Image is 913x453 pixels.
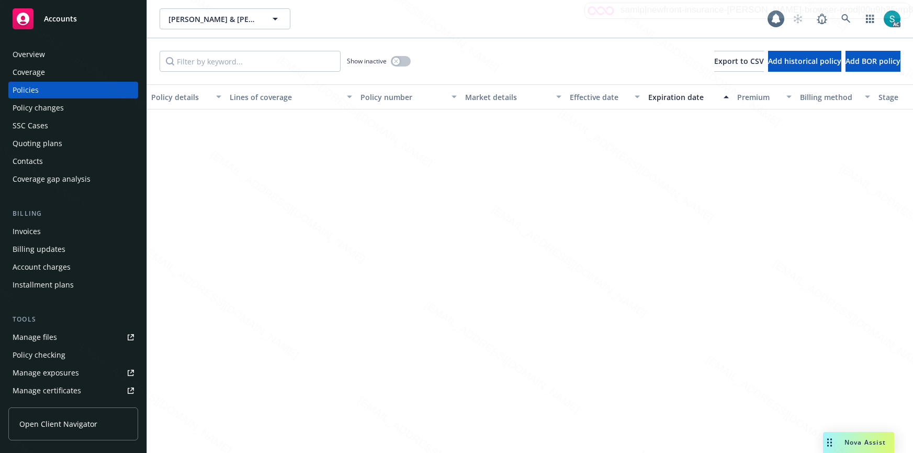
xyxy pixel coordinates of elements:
a: Report a Bug [811,8,832,29]
div: Coverage gap analysis [13,171,91,187]
div: Policy details [151,92,210,103]
div: Premium [737,92,780,103]
div: Policies [13,82,39,98]
div: Effective date [570,92,628,103]
a: Search [836,8,856,29]
div: Policy checking [13,347,65,363]
div: Quoting plans [13,135,62,152]
div: Billing method [800,92,859,103]
span: Open Client Navigator [19,418,97,429]
a: Manage exposures [8,364,138,381]
button: Policy number [356,84,461,109]
span: Export to CSV [714,56,764,66]
div: Billing updates [13,241,65,258]
a: Billing updates [8,241,138,258]
div: Invoices [13,223,41,240]
button: Billing method [796,84,874,109]
div: Overview [13,46,45,63]
div: Billing [8,208,138,219]
button: Lines of coverage [226,84,356,109]
div: Lines of coverage [230,92,341,103]
a: Overview [8,46,138,63]
span: Nova Assist [844,438,886,447]
a: Account charges [8,259,138,275]
a: Invoices [8,223,138,240]
div: Manage certificates [13,382,81,399]
span: Add BOR policy [846,56,900,66]
span: Add historical policy [768,56,841,66]
button: Effective date [566,84,644,109]
div: Manage exposures [13,364,79,381]
a: Quoting plans [8,135,138,152]
button: Premium [733,84,796,109]
div: Tools [8,314,138,325]
button: Add BOR policy [846,51,900,72]
div: Coverage [13,64,45,81]
button: Add historical policy [768,51,841,72]
span: Accounts [44,15,77,23]
div: SSC Cases [13,117,48,134]
a: Coverage [8,64,138,81]
img: photo [884,10,900,27]
a: Manage certificates [8,382,138,399]
button: [PERSON_NAME] & [PERSON_NAME] [160,8,290,29]
a: Policy checking [8,347,138,363]
div: Policy number [360,92,445,103]
div: Manage files [13,329,57,346]
a: Policies [8,82,138,98]
a: Policy changes [8,100,138,116]
a: Contacts [8,153,138,170]
button: Expiration date [644,84,733,109]
div: Market details [465,92,550,103]
button: Nova Assist [823,432,894,453]
button: Export to CSV [714,51,764,72]
input: Filter by keyword... [160,51,341,72]
div: Expiration date [648,92,717,103]
a: SSC Cases [8,117,138,134]
span: [PERSON_NAME] & [PERSON_NAME] [168,14,259,25]
div: Drag to move [823,432,836,453]
a: Accounts [8,4,138,34]
div: Contacts [13,153,43,170]
a: Switch app [860,8,881,29]
div: Policy changes [13,100,64,116]
div: Account charges [13,259,71,275]
a: Coverage gap analysis [8,171,138,187]
button: Market details [461,84,566,109]
a: Start snowing [787,8,808,29]
span: Show inactive [347,57,387,65]
a: Manage files [8,329,138,346]
a: Installment plans [8,277,138,293]
button: Policy details [147,84,226,109]
div: Installment plans [13,277,74,293]
div: Stage [878,92,911,103]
